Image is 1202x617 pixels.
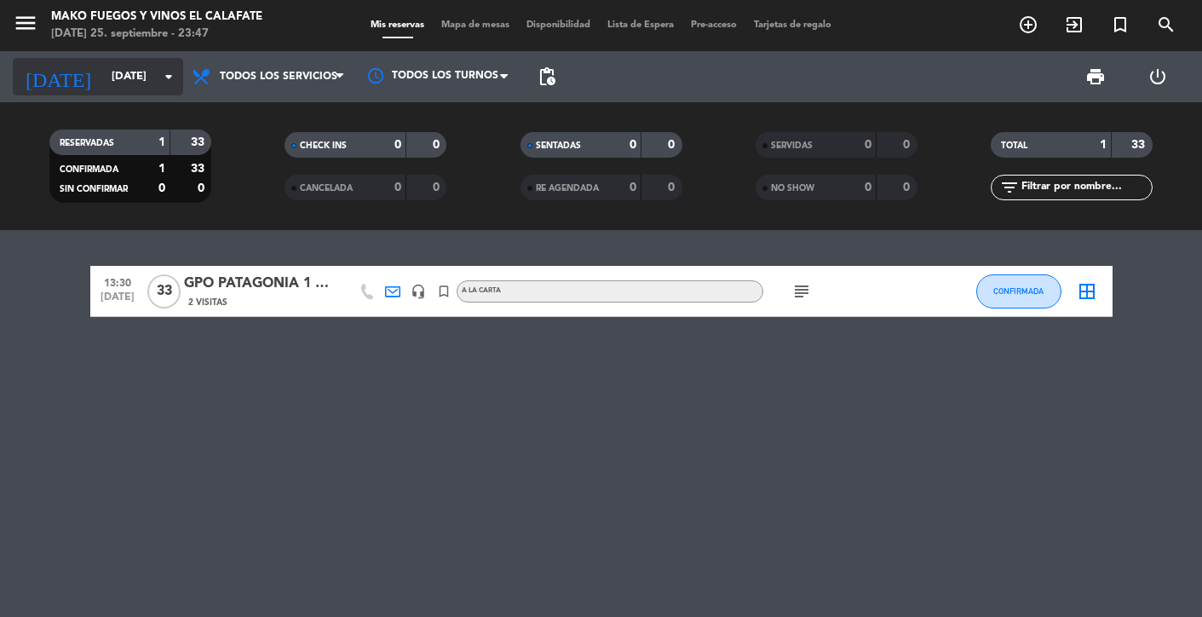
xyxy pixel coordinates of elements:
i: filter_list [999,177,1020,198]
button: menu [13,10,38,42]
i: search [1156,14,1176,35]
strong: 0 [433,139,443,151]
span: Pre-acceso [682,20,745,30]
span: Lista de Espera [599,20,682,30]
i: headset_mic [411,284,426,299]
input: Filtrar por nombre... [1020,178,1152,197]
span: Mis reservas [362,20,433,30]
strong: 0 [865,182,871,193]
strong: 0 [865,139,871,151]
strong: 0 [433,182,443,193]
strong: 0 [158,182,165,194]
strong: 0 [903,139,913,151]
strong: 0 [394,139,401,151]
i: [DATE] [13,58,103,95]
span: Disponibilidad [518,20,599,30]
span: CONFIRMADA [993,286,1044,296]
span: Mapa de mesas [433,20,518,30]
strong: 0 [668,182,678,193]
span: RESERVADAS [60,139,114,147]
i: turned_in_not [436,284,451,299]
span: SENTADAS [536,141,581,150]
strong: 33 [191,136,208,148]
span: SIN CONFIRMAR [60,185,128,193]
i: power_settings_new [1147,66,1168,87]
i: subject [791,281,812,302]
div: LOG OUT [1127,51,1189,102]
strong: 0 [903,182,913,193]
i: add_circle_outline [1018,14,1038,35]
i: turned_in_not [1110,14,1130,35]
strong: 0 [630,139,636,151]
strong: 0 [668,139,678,151]
strong: 1 [158,163,165,175]
span: 13:30 [96,272,139,291]
span: A LA CARTA [462,287,501,294]
strong: 0 [394,182,401,193]
span: 2 Visitas [188,296,227,309]
strong: 1 [158,136,165,148]
span: print [1085,66,1106,87]
div: Mako Fuegos y Vinos El Calafate [51,9,262,26]
span: NO SHOW [771,184,814,193]
span: pending_actions [537,66,557,87]
button: CONFIRMADA [976,274,1061,308]
span: CHECK INS [300,141,347,150]
span: [DATE] [96,291,139,311]
strong: 33 [191,163,208,175]
span: TOTAL [1001,141,1027,150]
strong: 0 [630,182,636,193]
strong: 33 [1131,139,1148,151]
strong: 0 [198,182,208,194]
span: 33 [147,274,181,308]
span: Tarjetas de regalo [745,20,840,30]
i: border_all [1077,281,1097,302]
i: arrow_drop_down [158,66,179,87]
span: Todos los servicios [220,71,337,83]
i: exit_to_app [1064,14,1084,35]
span: CONFIRMADA [60,165,118,174]
span: RE AGENDADA [536,184,599,193]
strong: 1 [1100,139,1107,151]
div: GPO PATAGONIA 1 GAP TRAVEL [184,273,329,295]
i: menu [13,10,38,36]
span: SERVIDAS [771,141,813,150]
span: CANCELADA [300,184,353,193]
div: [DATE] 25. septiembre - 23:47 [51,26,262,43]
